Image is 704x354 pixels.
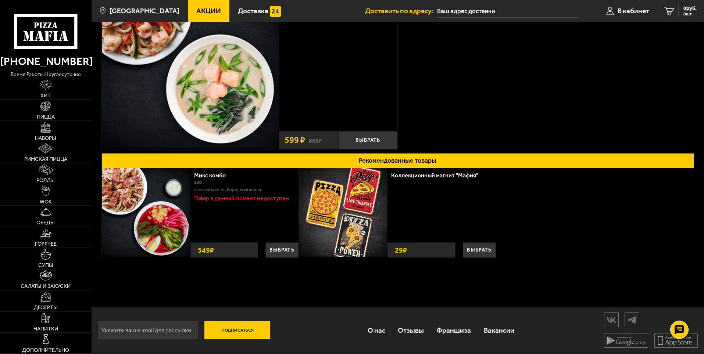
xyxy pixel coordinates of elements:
[392,318,430,342] a: Отзывы
[361,318,391,342] a: О нас
[194,186,293,194] p: Сытный Wok M, Борщ холодный.
[40,199,52,204] span: WOK
[391,172,486,179] a: Коллекционный магнит "Мафия"
[36,220,55,225] span: Обеды
[38,263,53,268] span: Супы
[238,7,268,14] span: Доставка
[270,6,281,17] img: 15daf4d41897b9f0e9f617042186c801.svg
[430,318,477,342] a: Франшиза
[194,180,204,185] span: 520 г
[265,242,299,258] button: Выбрать
[101,153,694,168] button: Рекомендованные товары
[625,314,639,326] img: tg
[97,321,199,339] input: Укажите ваш e-mail для рассылки
[478,318,521,342] a: Вакансии
[618,7,649,14] span: В кабинет
[34,305,58,310] span: Десерты
[437,4,578,18] span: Пушкинский район, посёлок Шушары, территория Славянка, Изборская улица, 1к2
[37,114,55,119] span: Пицца
[194,172,233,179] a: Микс комбо
[365,7,437,14] span: Доставить по адресу:
[285,136,305,145] span: 599 ₽
[194,194,289,203] div: Товар в данный момент недоступен
[463,242,496,258] button: Выбрать
[35,136,56,141] span: Наборы
[196,243,216,257] strong: 549 ₽
[437,4,578,18] input: Ваш адрес доставки
[338,131,397,149] button: Выбрать
[309,136,322,144] s: 868 ₽
[196,7,221,14] span: Акции
[22,347,69,353] span: Дополнительно
[604,314,618,326] img: vk
[21,283,71,289] span: Салаты и закуски
[36,178,55,183] span: Роллы
[683,12,697,16] span: 0 шт.
[393,243,409,257] strong: 29 ₽
[35,241,57,246] span: Горячее
[33,326,58,331] span: Напитки
[683,6,697,11] span: 0 руб.
[204,321,271,339] button: Подписаться
[24,156,67,162] span: Римская пицца
[40,93,51,98] span: Хит
[110,7,179,14] span: [GEOGRAPHIC_DATA]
